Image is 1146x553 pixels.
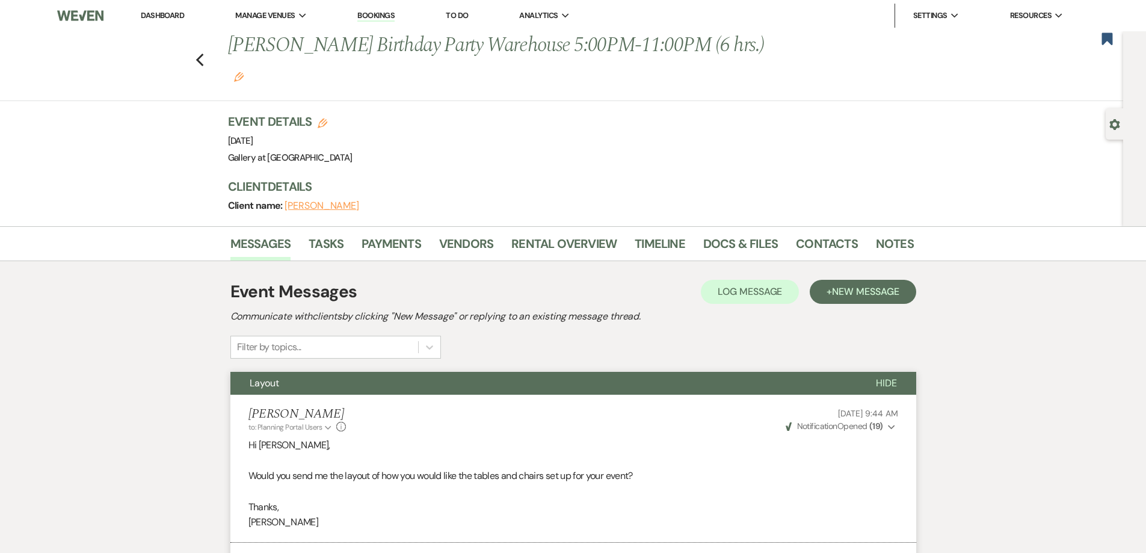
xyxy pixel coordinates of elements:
span: Gallery at [GEOGRAPHIC_DATA] [228,152,353,164]
a: Tasks [309,234,343,261]
h1: Event Messages [230,279,357,304]
span: Layout [250,377,279,389]
a: To Do [446,10,468,20]
span: [DATE] [228,135,253,147]
p: Thanks, [248,499,898,515]
a: Bookings [357,10,395,22]
div: Filter by topics... [237,340,301,354]
a: Notes [876,234,914,261]
button: Layout [230,372,857,395]
a: Payments [362,234,421,261]
a: Messages [230,234,291,261]
button: [PERSON_NAME] [285,201,359,211]
p: Hi [PERSON_NAME], [248,437,898,453]
span: Analytics [519,10,558,22]
span: Manage Venues [235,10,295,22]
span: [DATE] 9:44 AM [838,408,898,419]
button: Log Message [701,280,799,304]
span: Settings [913,10,947,22]
img: Weven Logo [57,3,103,28]
button: to: Planning Portal Users [248,422,334,433]
p: Would you send me the layout of how you would like the tables and chairs set up for your event? [248,468,898,484]
button: Open lead details [1109,118,1120,129]
h1: [PERSON_NAME] Birthday Party Warehouse 5:00PM-11:00PM (6 hrs.) [228,31,767,88]
a: Docs & Files [703,234,778,261]
h3: Event Details [228,113,353,130]
span: Resources [1010,10,1052,22]
button: Edit [234,71,244,82]
span: Log Message [718,285,782,298]
h5: [PERSON_NAME] [248,407,347,422]
button: +New Message [810,280,916,304]
span: Client name: [228,199,285,212]
button: Hide [857,372,916,395]
a: Rental Overview [511,234,617,261]
span: Hide [876,377,897,389]
a: Vendors [439,234,493,261]
a: Contacts [796,234,858,261]
h2: Communicate with clients by clicking "New Message" or replying to an existing message thread. [230,309,916,324]
p: [PERSON_NAME] [248,514,898,530]
span: New Message [832,285,899,298]
strong: ( 19 ) [869,421,883,431]
button: NotificationOpened (19) [784,420,898,433]
span: Notification [797,421,837,431]
span: Opened [786,421,883,431]
h3: Client Details [228,178,902,195]
span: to: Planning Portal Users [248,422,322,432]
a: Dashboard [141,10,184,20]
a: Timeline [635,234,685,261]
